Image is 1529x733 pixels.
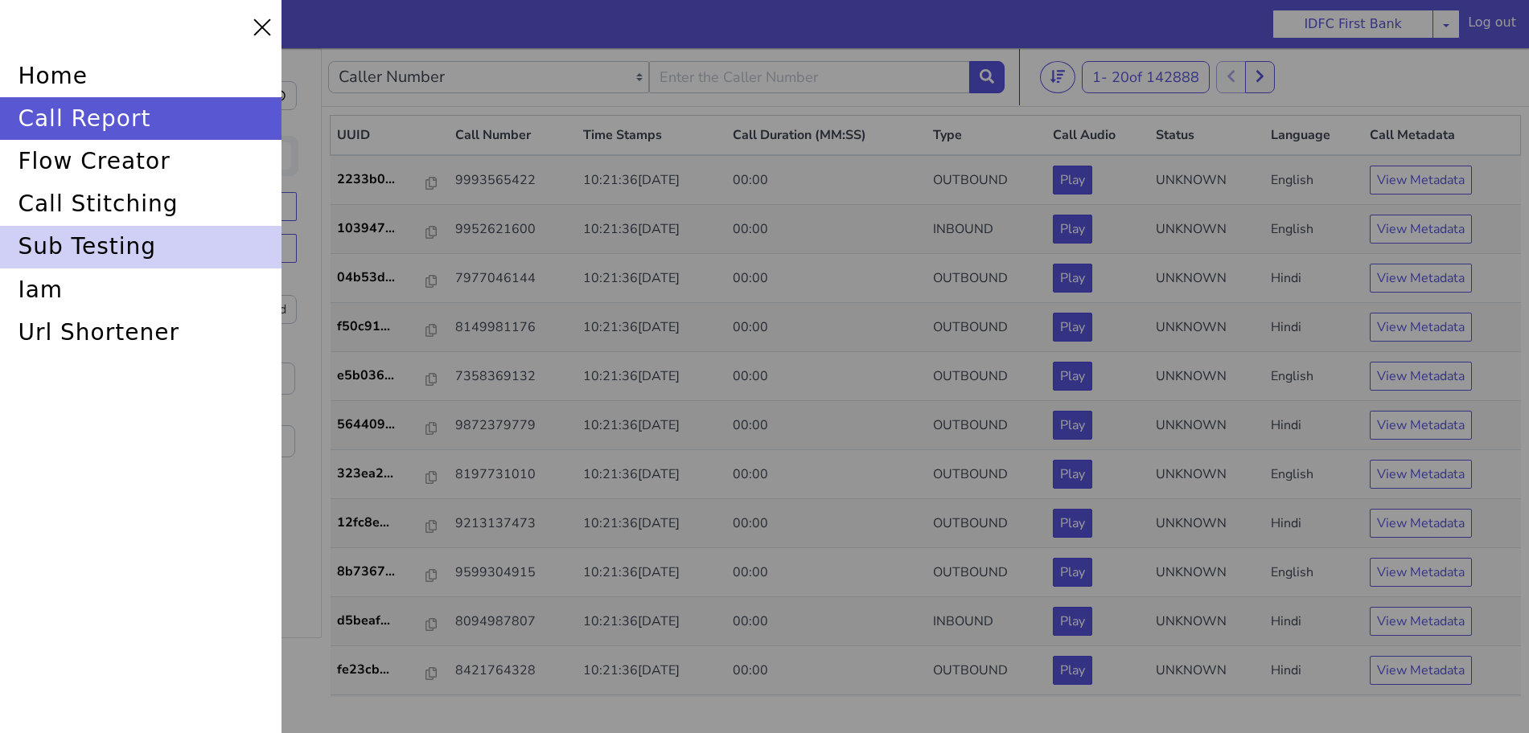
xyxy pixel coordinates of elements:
td: Hindi [1264,598,1363,647]
td: 10:21:36[DATE] [577,402,726,451]
td: 10:21:36[DATE] [577,549,726,598]
th: Call Duration (MM:SS) [726,68,927,108]
input: Start time: [25,33,148,62]
td: UNKNOWN [1149,255,1264,304]
input: End Date [173,94,291,121]
th: Time Stamps [577,68,726,108]
td: Hindi [1264,549,1363,598]
td: UNKNOWN [1149,402,1264,451]
button: Live Calls [25,186,162,215]
td: Hindi [1264,353,1363,402]
td: UNKNOWN [1149,157,1264,206]
td: 00:00 [726,157,927,206]
button: View Metadata [1370,608,1472,637]
td: OUTBOUND [927,255,1046,304]
button: Play [1053,166,1092,195]
td: UNKNOWN [1149,500,1264,549]
td: 00:00 [726,206,927,255]
td: INBOUND [927,157,1046,206]
td: 9599304915 [449,500,577,549]
p: 323ea2... [337,416,427,435]
td: 10:21:36[DATE] [577,353,726,402]
td: 10:21:36[DATE] [577,304,726,353]
td: OUTBOUND [927,402,1046,451]
label: Errors [25,426,297,589]
button: View Metadata [1370,117,1472,146]
td: 7358369132 [449,304,577,353]
th: Type [927,68,1046,108]
button: View Metadata [1370,215,1472,244]
button: Play [1053,412,1092,440]
th: Call Audio [1046,68,1150,108]
input: Start Date [31,94,150,121]
span: 20 of 142888 [1112,19,1199,39]
button: Reported [115,144,206,173]
p: 12fc8e... [337,465,427,484]
td: 8421764328 [449,598,577,647]
td: 00:00 [726,255,927,304]
p: 2233b0... [337,121,427,141]
td: 00:00 [726,500,927,549]
td: English [1264,107,1363,157]
button: View Metadata [1370,313,1472,342]
td: OUTBOUND [927,451,1046,500]
button: 1- 20of 142888 [1082,13,1210,45]
p: e5b036... [337,317,427,337]
label: Quick Report [25,448,161,470]
td: 10:21:36[DATE] [577,206,726,255]
button: All [25,144,116,173]
td: 00:00 [726,451,927,500]
td: OUTBOUND [927,598,1046,647]
td: English [1264,157,1363,206]
button: Resolved [206,144,297,173]
td: Hindi [1264,451,1363,500]
input: Enter the Flow Version ID [27,314,295,346]
button: View Metadata [1370,559,1472,588]
td: 8149981176 [449,255,577,304]
a: e5b036... [337,317,443,337]
td: UNKNOWN [1149,647,1264,696]
p: 564409... [337,366,427,386]
td: 9213137473 [449,451,577,500]
td: 9872379779 [449,353,577,402]
td: 10:21:36[DATE] [577,500,726,549]
td: 00:00 [726,304,927,353]
th: UUID [331,68,450,108]
button: View Metadata [1370,362,1472,391]
td: 10:21:36[DATE] [577,107,726,157]
button: View Metadata [1370,412,1472,440]
button: Play [1053,510,1092,538]
label: Flow Version [27,290,104,309]
p: 8b7367... [337,514,427,533]
td: 9952621600 [449,157,577,206]
td: 00:00 [726,353,927,402]
td: Hindi [1264,647,1363,696]
a: 103947... [337,170,443,190]
a: 2233b0... [337,121,443,141]
td: English [1264,304,1363,353]
th: Call Metadata [1363,68,1521,108]
td: 8094987807 [449,549,577,598]
button: View Metadata [1370,166,1472,195]
input: End time: [174,33,297,62]
button: Play [1053,362,1092,391]
td: Hindi [1264,255,1363,304]
select: Status [25,247,145,276]
button: Play [1053,608,1092,637]
td: English [1264,402,1363,451]
td: UNKNOWN [1149,353,1264,402]
button: Play [1053,559,1092,588]
input: Enter the Caller Number [649,13,970,45]
td: UNKNOWN [1149,451,1264,500]
label: Language Code [153,228,297,276]
p: fe23cb... [337,612,427,631]
select: Language Code [153,247,297,276]
a: 323ea2... [337,416,443,435]
input: Enter the End State Value [27,377,295,409]
td: 00:00 [726,598,927,647]
th: Status [1149,68,1264,108]
td: 7977046144 [449,206,577,255]
td: 10:21:36[DATE] [577,157,726,206]
td: OUTBOUND [927,353,1046,402]
td: Hindi [1264,206,1363,255]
